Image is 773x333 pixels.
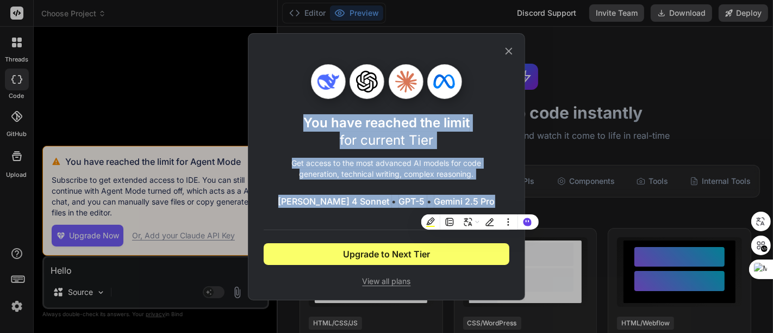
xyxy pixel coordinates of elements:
span: • [392,195,397,208]
h1: You have reached the limit [303,114,470,149]
span: Gemini 2.5 Pro [434,195,495,208]
button: Upgrade to Next Tier [264,243,509,265]
span: for current Tier [340,132,433,148]
img: Deepseek [317,71,339,92]
span: Upgrade to Next Tier [343,248,430,261]
span: • [427,195,432,208]
span: View all plans [264,276,509,287]
span: [PERSON_NAME] 4 Sonnet [278,195,390,208]
p: Get access to the most advanced AI models for code generation, technical writing, complex reasoning. [264,158,509,180]
span: GPT-5 [399,195,425,208]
